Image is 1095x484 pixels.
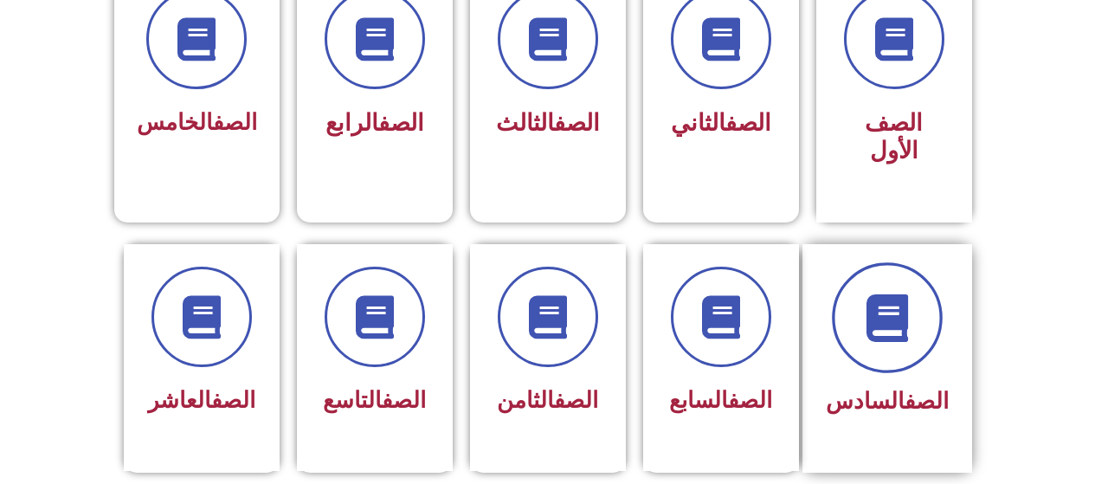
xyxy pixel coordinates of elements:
[323,387,426,413] span: التاسع
[325,109,424,137] span: الرابع
[905,388,949,414] a: الصف
[497,387,598,413] span: الثامن
[728,387,772,413] a: الصف
[554,387,598,413] a: الصف
[211,387,255,413] a: الصف
[554,109,600,137] a: الصف
[669,387,772,413] span: السابع
[725,109,771,137] a: الصف
[213,109,257,135] a: الصف
[137,109,257,135] span: الخامس
[826,388,949,414] span: السادس
[865,109,923,165] span: الصف الأول
[671,109,771,137] span: الثاني
[496,109,600,137] span: الثالث
[148,387,255,413] span: العاشر
[382,387,426,413] a: الصف
[378,109,424,137] a: الصف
